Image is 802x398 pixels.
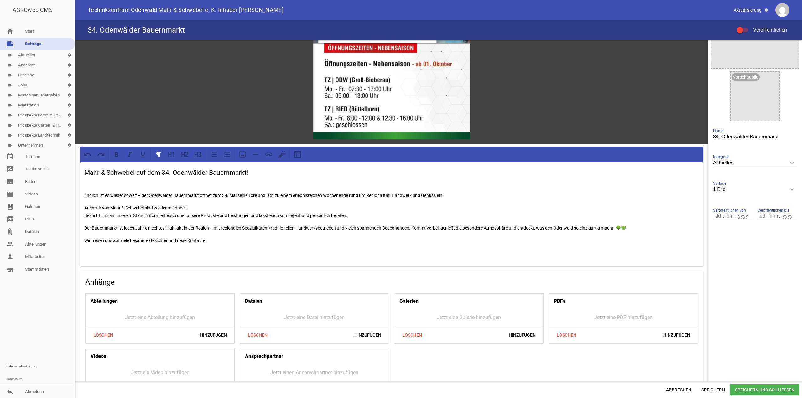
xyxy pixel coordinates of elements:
[6,228,14,235] i: attach_file
[6,28,14,35] i: home
[6,190,14,198] i: movie
[8,63,12,67] i: label
[84,192,699,199] p: Endlich ist es wieder soweit – der Odenwälder Bauernmarkt öffnet zum 34. Mal seine Tore und lädt ...
[8,113,12,117] i: label
[245,296,262,306] h4: Dateien
[549,309,698,327] div: Jetzt eine PDF hinzufügen
[91,351,106,361] h4: Videos
[8,73,12,77] i: label
[768,212,779,220] input: mm
[397,329,427,341] span: Löschen
[242,329,273,341] span: Löschen
[787,158,797,168] i: keyboard_arrow_down
[6,165,14,173] i: rate_review
[732,73,760,81] div: Vorschaubild
[8,53,12,57] i: label
[245,351,283,361] h4: Ansprechpartner
[504,329,541,341] span: Hinzufügen
[85,277,698,287] h4: Anhänge
[65,70,75,80] i: settings
[65,100,75,110] i: settings
[195,329,232,341] span: Hinzufügen
[658,329,695,341] span: Hinzufügen
[65,130,75,140] i: settings
[8,103,12,107] i: label
[8,93,12,97] i: label
[713,207,746,214] span: Veröffentlichen von
[6,153,14,160] i: event
[84,168,699,178] h3: Mahr & Schwebel auf dem 34. Odenwälder Bauernmarkt!
[554,296,565,306] h4: PDFs
[84,224,699,232] p: Der Bauernmarkt ist jedes Jahr ein echtes Highlight in der Region – mit regionalen Spezialitäten,...
[8,143,12,147] i: label
[91,296,118,306] h4: Abteilungen
[65,80,75,90] i: settings
[730,384,799,395] span: Speichern und Schließen
[8,83,12,87] i: label
[787,184,797,194] i: keyboard_arrow_down
[724,212,735,220] input: mm
[6,253,14,261] i: person
[6,203,14,210] i: photo_album
[65,110,75,120] i: settings
[84,237,699,244] p: Wir freuen uns auf viele bekannte Gesichter und neue Kontakte!
[86,309,234,327] div: Jetzt eine Abteilung hinzufügen
[758,212,768,220] input: dd
[65,90,75,100] i: settings
[88,25,185,35] h4: 34. Odenwälder Bauernmarkt
[65,140,75,150] i: settings
[6,240,14,248] i: people
[713,212,724,220] input: dd
[8,133,12,137] i: label
[65,50,75,60] i: settings
[65,60,75,70] i: settings
[6,215,14,223] i: picture_as_pdf
[735,212,751,220] input: yyyy
[551,329,581,341] span: Löschen
[6,266,14,273] i: store_mall_directory
[88,329,118,341] span: Löschen
[661,384,696,395] span: Abbrechen
[65,120,75,130] i: settings
[86,364,234,382] div: Jetzt ein Video hinzufügen
[779,212,795,220] input: yyyy
[6,178,14,185] i: image
[746,27,787,33] span: Veröffentlichen
[696,384,730,395] span: Speichern
[8,123,12,127] i: label
[240,364,389,382] div: Jetzt einen Ansprechpartner hinzufügen
[84,204,699,219] p: Auch wir von Mahr & Schwebel sind wieder mit dabei! Besucht uns an unserem Stand, informiert euch...
[240,309,389,327] div: Jetzt eine Datei hinzufügen
[6,388,14,395] i: reply
[758,207,789,214] span: Veröffentlichen bis
[399,296,419,306] h4: Galerien
[394,309,543,327] div: Jetzt eine Galerie hinzufügen
[6,40,14,48] i: note
[88,7,284,13] span: Technikzentrum Odenwald Mahr & Schwebel e. K. Inhaber [PERSON_NAME]
[349,329,386,341] span: Hinzufügen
